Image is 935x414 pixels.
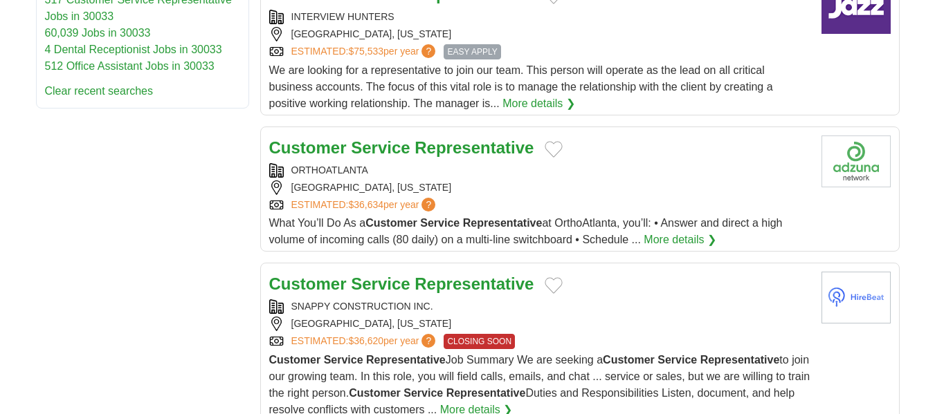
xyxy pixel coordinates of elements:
div: [GEOGRAPHIC_DATA], [US_STATE] [269,27,810,41]
a: 4 Dental Receptionist Jobs in 30033 [45,44,222,55]
strong: Customer [269,354,321,366]
strong: Service [657,354,697,366]
div: ORTHOATLANTA [269,163,810,178]
a: Customer Service Representative [269,138,534,157]
strong: Customer [365,217,417,229]
strong: Representative [366,354,446,366]
strong: Representative [415,274,534,293]
strong: Service [351,274,410,293]
strong: Service [403,387,443,399]
a: More details ❯ [502,95,575,112]
strong: Service [324,354,363,366]
strong: Service [420,217,460,229]
span: $75,533 [348,46,383,57]
span: EASY APPLY [444,44,500,59]
div: [GEOGRAPHIC_DATA], [US_STATE] [269,317,810,331]
div: [GEOGRAPHIC_DATA], [US_STATE] [269,180,810,195]
span: CLOSING SOON [444,334,515,349]
strong: Service [351,138,410,157]
a: ESTIMATED:$36,634per year? [291,198,439,212]
div: SNAPPY CONSTRUCTION INC. [269,299,810,314]
strong: Customer [269,274,347,293]
strong: Representative [446,387,526,399]
strong: Customer [603,354,655,366]
strong: Representative [415,138,534,157]
span: ? [421,334,435,348]
strong: Customer [269,138,347,157]
a: Customer Service Representative [269,274,534,293]
a: More details ❯ [644,232,716,248]
img: Company logo [821,272,891,323]
strong: Representative [463,217,543,229]
img: Company logo [821,135,891,187]
a: Clear recent searches [45,85,154,97]
span: $36,634 [348,199,383,210]
strong: Representative [700,354,780,366]
a: 60,039 Jobs in 30033 [45,27,151,39]
span: ? [421,198,435,211]
span: What You’ll Do As a at OrthoAtlanta, you’ll: • Answer and direct a high volume of incoming calls ... [269,217,783,245]
button: Add to favorite jobs [545,277,563,294]
span: $36,620 [348,335,383,346]
span: We are looking for a representative to join our team. This person will operate as the lead on all... [269,64,773,109]
strong: Customer [349,387,401,399]
div: INTERVIEW HUNTERS [269,10,810,24]
span: ? [421,44,435,58]
a: ESTIMATED:$36,620per year? [291,334,439,349]
a: 512 Office Assistant Jobs in 30033 [45,60,215,72]
button: Add to favorite jobs [545,141,563,158]
a: ESTIMATED:$75,533per year? [291,44,439,59]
